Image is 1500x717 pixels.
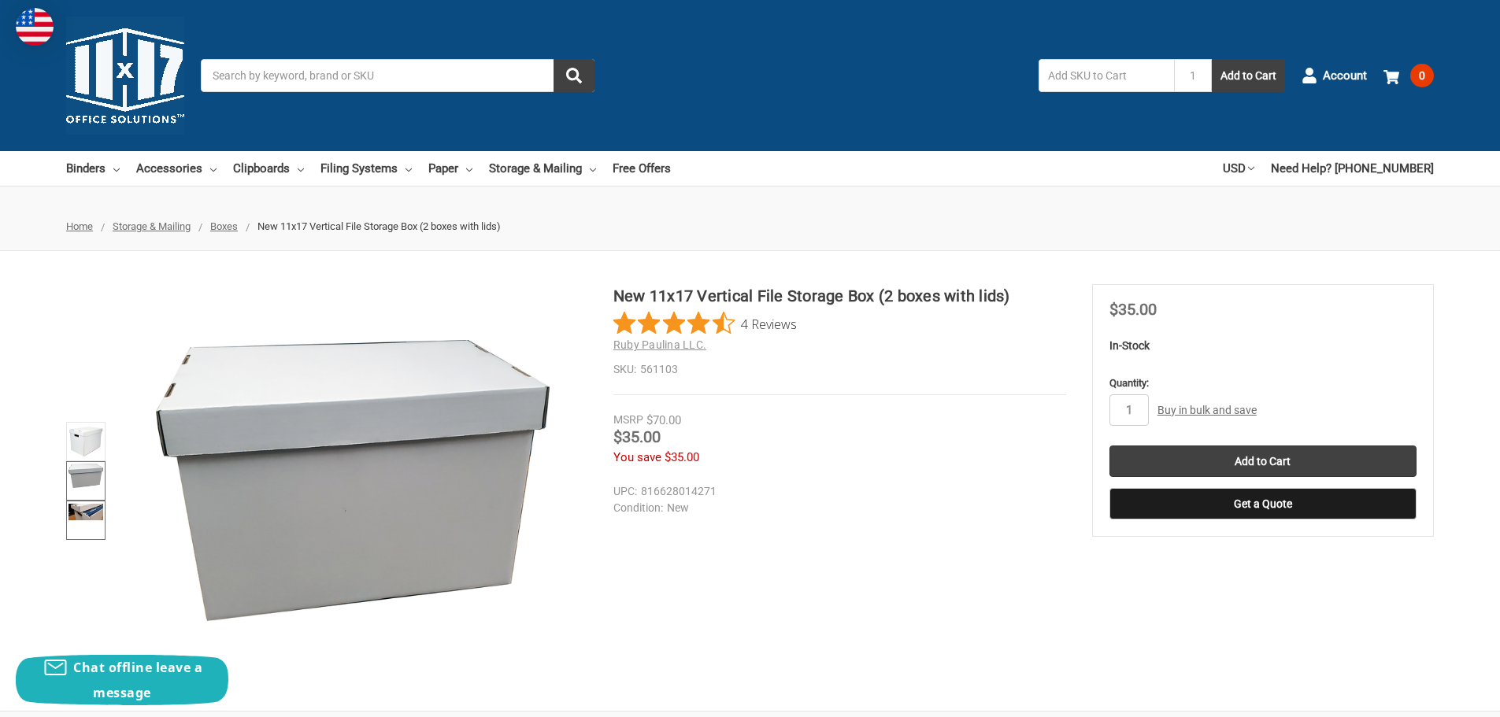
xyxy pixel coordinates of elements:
span: $70.00 [646,413,681,427]
a: Boxes [210,220,238,232]
a: Need Help? [PHONE_NUMBER] [1271,151,1434,186]
img: New 11x17 Vertical File Storage Box (561103) [69,504,103,520]
span: You save [613,450,661,464]
div: MSRP [613,412,643,428]
label: Quantity: [1109,375,1417,391]
a: Account [1302,55,1367,96]
img: New 11x17 Vertical File Storage Box (2 boxes with lids) [69,464,103,488]
span: $35.00 [665,450,699,464]
button: Chat offline leave a message [16,655,228,705]
span: $35.00 [613,427,661,446]
a: USD [1223,151,1254,186]
a: Paper [428,151,472,186]
a: Clipboards [233,151,304,186]
input: Add SKU to Cart [1039,59,1174,92]
input: Add to Cart [1109,445,1417,477]
dt: SKU: [613,361,636,378]
img: 11x17.com [66,17,184,135]
dd: 561103 [613,361,1066,378]
span: 0 [1410,64,1434,87]
img: duty and tax information for United States [16,8,54,46]
img: New 11x17 Vertical File Storage Box (2 boxes with lids) [156,340,550,621]
span: Chat offline leave a message [73,659,202,701]
a: Filing Systems [320,151,412,186]
a: Accessories [136,151,217,186]
p: In-Stock [1109,338,1417,354]
a: Home [66,220,93,232]
a: Buy in bulk and save [1157,404,1257,416]
a: Storage & Mailing [489,151,596,186]
a: Binders [66,151,120,186]
button: Get a Quote [1109,488,1417,519]
a: 0 [1383,55,1434,96]
img: New 11x17 Vertical File Storage Box (2 boxes with lids) [69,424,103,459]
dd: New [613,500,1059,516]
dt: UPC: [613,483,637,500]
button: Add to Cart [1212,59,1285,92]
input: Search by keyword, brand or SKU [201,59,594,92]
dd: 816628014271 [613,483,1059,500]
span: 4 Reviews [741,312,797,335]
button: Rated 4.5 out of 5 stars from 4 reviews. Jump to reviews. [613,312,797,335]
a: Ruby Paulina LLC. [613,338,706,351]
a: Storage & Mailing [113,220,191,232]
span: $35.00 [1109,300,1157,319]
a: Free Offers [613,151,671,186]
span: Account [1323,67,1367,85]
h1: New 11x17 Vertical File Storage Box (2 boxes with lids) [613,284,1066,308]
dt: Condition: [613,500,663,516]
span: New 11x17 Vertical File Storage Box (2 boxes with lids) [257,220,501,232]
